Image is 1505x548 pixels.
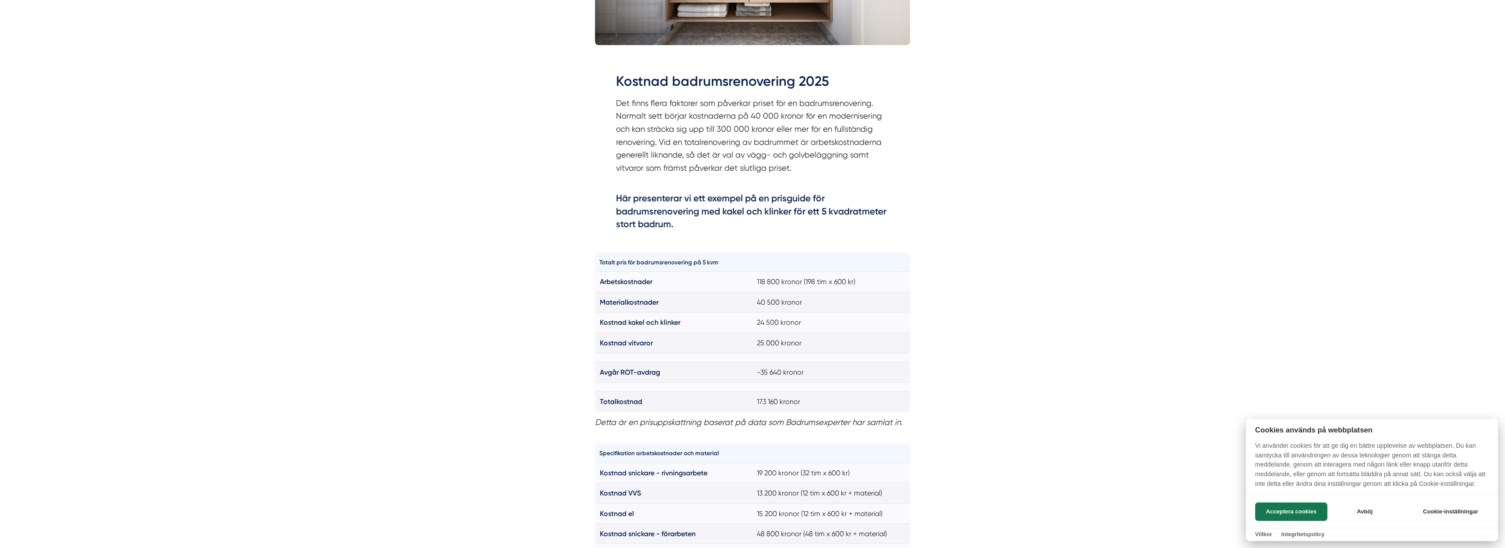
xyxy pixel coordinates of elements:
[1412,502,1489,521] button: Cookie-inställningar
[1255,502,1327,521] button: Acceptera cookies
[1246,441,1498,495] p: Vi använder cookies för att ge dig en bättre upplevelse av webbplatsen. Du kan samtycka till anvä...
[1255,531,1272,537] a: Villkor
[1246,426,1498,434] h2: Cookies används på webbplatsen
[1281,531,1324,537] a: Integritetspolicy
[1330,502,1400,521] button: Avböj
